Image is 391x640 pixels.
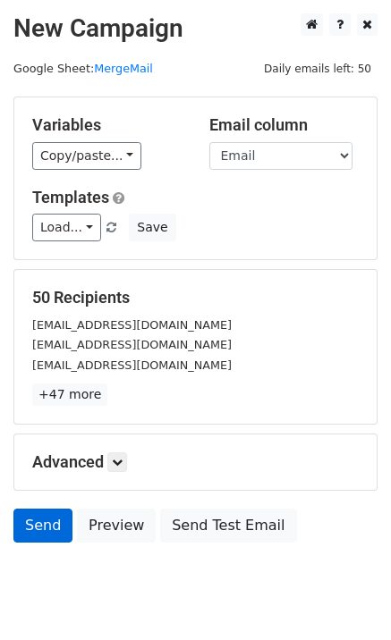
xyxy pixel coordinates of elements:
[32,188,109,206] a: Templates
[13,509,72,543] a: Send
[160,509,296,543] a: Send Test Email
[13,62,153,75] small: Google Sheet:
[32,338,232,351] small: [EMAIL_ADDRESS][DOMAIN_NAME]
[77,509,156,543] a: Preview
[32,288,359,307] h5: 50 Recipients
[32,358,232,372] small: [EMAIL_ADDRESS][DOMAIN_NAME]
[32,214,101,241] a: Load...
[32,115,183,135] h5: Variables
[209,115,360,135] h5: Email column
[32,318,232,332] small: [EMAIL_ADDRESS][DOMAIN_NAME]
[32,452,359,472] h5: Advanced
[13,13,378,44] h2: New Campaign
[32,142,141,170] a: Copy/paste...
[302,554,391,640] iframe: Chat Widget
[94,62,153,75] a: MergeMail
[258,62,378,75] a: Daily emails left: 50
[129,214,175,241] button: Save
[258,59,378,79] span: Daily emails left: 50
[32,383,107,406] a: +47 more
